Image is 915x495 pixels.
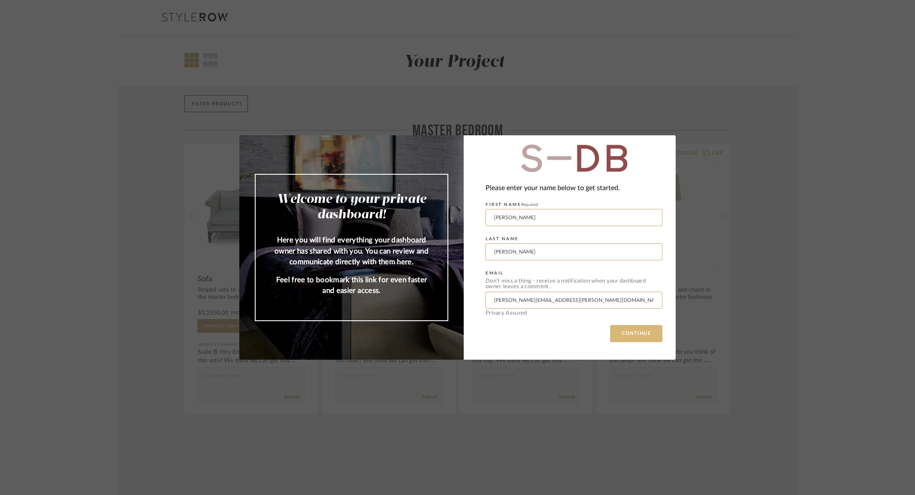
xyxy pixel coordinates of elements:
[486,278,662,289] div: Don’t miss a thing - receive a notification when your dashboard owner leaves a comment.
[273,235,430,268] p: Here you will find everything your dashboard owner has shared with you. You can review and commun...
[486,271,504,276] label: EMAIL
[486,182,662,194] div: Please enter your name below to get started.
[610,325,662,342] button: CONTINUE
[521,203,538,207] span: Required
[486,310,662,316] div: Privacy Assured
[273,192,430,223] h2: Welcome to your private dashboard!
[486,202,538,207] label: FIRST NAME
[486,243,662,260] input: Enter Last Name
[486,209,662,226] input: Enter First Name
[273,274,430,296] p: Feel free to bookmark this link for even faster and easier access.
[486,292,662,309] input: Enter Email
[486,236,519,242] label: LAST NAME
